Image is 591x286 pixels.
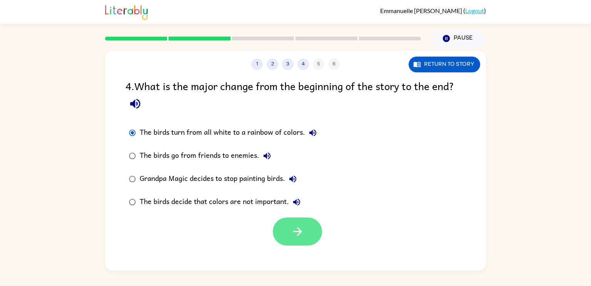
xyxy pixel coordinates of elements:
button: The birds decide that colors are not important. [289,194,304,210]
button: 2 [267,59,278,70]
button: The birds turn from all white to a rainbow of colors. [305,125,321,140]
button: Grandpa Magic decides to stop painting birds. [285,171,301,187]
button: Pause [430,30,486,47]
button: 3 [282,59,294,70]
span: Emmanuelle [PERSON_NAME] [380,7,463,14]
a: Logout [465,7,484,14]
div: 4 . What is the major change from the beginning of the story to the end? [125,78,466,114]
div: Grandpa Magic decides to stop painting birds. [140,171,301,187]
div: The birds decide that colors are not important. [140,194,304,210]
button: Return to story [409,57,480,72]
button: The birds go from friends to enemies. [259,148,275,164]
div: The birds turn from all white to a rainbow of colors. [140,125,321,140]
button: 4 [297,59,309,70]
div: The birds go from friends to enemies. [140,148,275,164]
button: 1 [251,59,263,70]
div: ( ) [380,7,486,14]
img: Literably [105,3,148,20]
